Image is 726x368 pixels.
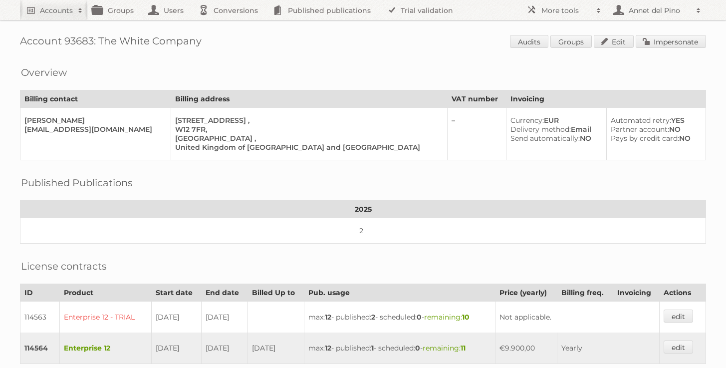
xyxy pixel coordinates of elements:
[371,313,375,322] strong: 2
[448,90,506,108] th: VAT number
[304,333,495,364] td: max: - published: - scheduled: -
[60,284,152,302] th: Product
[304,284,495,302] th: Pub. usage
[20,302,60,333] td: 114563
[495,333,557,364] td: €9.900,00
[20,90,171,108] th: Billing contact
[152,284,202,302] th: Start date
[510,35,548,48] a: Audits
[541,5,591,15] h2: More tools
[664,310,693,323] a: edit
[506,90,706,108] th: Invoicing
[20,201,706,218] th: 2025
[20,284,60,302] th: ID
[20,333,60,364] td: 114564
[175,134,439,143] div: [GEOGRAPHIC_DATA] ,
[21,175,133,190] h2: Published Publications
[423,344,466,353] span: remaining:
[626,5,691,15] h2: Annet del Pino
[611,134,679,143] span: Pays by credit card:
[424,313,470,322] span: remaining:
[152,302,202,333] td: [DATE]
[20,35,706,50] h1: Account 93683: The White Company
[202,333,247,364] td: [DATE]
[171,90,447,108] th: Billing address
[325,344,331,353] strong: 12
[510,134,580,143] span: Send automatically:
[21,259,107,274] h2: License contracts
[304,302,495,333] td: max: - published: - scheduled: -
[152,333,202,364] td: [DATE]
[613,284,660,302] th: Invoicing
[175,116,439,125] div: [STREET_ADDRESS] ,
[611,116,671,125] span: Automated retry:
[60,333,152,364] td: Enterprise 12
[594,35,634,48] a: Edit
[371,344,374,353] strong: 1
[202,284,247,302] th: End date
[510,116,544,125] span: Currency:
[557,333,613,364] td: Yearly
[417,313,422,322] strong: 0
[415,344,420,353] strong: 0
[510,125,598,134] div: Email
[175,143,439,152] div: United Kingdom of [GEOGRAPHIC_DATA] and [GEOGRAPHIC_DATA]
[175,125,439,134] div: W12 7FR,
[611,125,669,134] span: Partner account:
[202,302,247,333] td: [DATE]
[20,218,706,244] td: 2
[510,125,571,134] span: Delivery method:
[21,65,67,80] h2: Overview
[611,125,698,134] div: NO
[660,284,706,302] th: Actions
[611,134,698,143] div: NO
[550,35,592,48] a: Groups
[611,116,698,125] div: YES
[60,302,152,333] td: Enterprise 12 - TRIAL
[495,284,557,302] th: Price (yearly)
[461,344,466,353] strong: 11
[24,116,163,125] div: [PERSON_NAME]
[448,108,506,160] td: –
[40,5,73,15] h2: Accounts
[636,35,706,48] a: Impersonate
[24,125,163,134] div: [EMAIL_ADDRESS][DOMAIN_NAME]
[325,313,331,322] strong: 12
[557,284,613,302] th: Billing freq.
[510,116,598,125] div: EUR
[495,302,660,333] td: Not applicable.
[664,341,693,354] a: edit
[462,313,470,322] strong: 10
[247,333,304,364] td: [DATE]
[247,284,304,302] th: Billed Up to
[510,134,598,143] div: NO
